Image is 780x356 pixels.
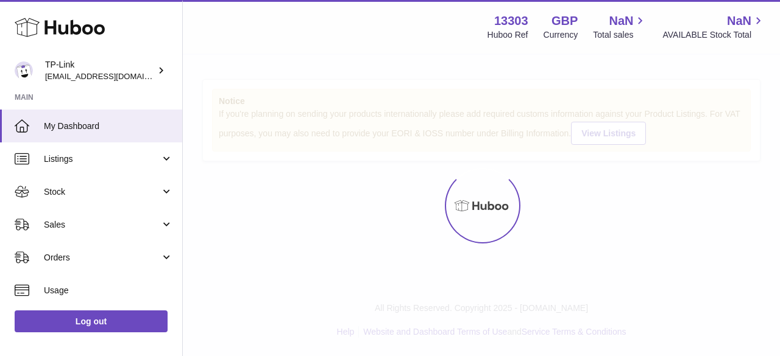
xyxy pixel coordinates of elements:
div: Currency [544,29,578,41]
span: Usage [44,285,173,296]
strong: GBP [551,13,578,29]
span: Orders [44,252,160,264]
a: NaN AVAILABLE Stock Total [662,13,765,41]
span: NaN [727,13,751,29]
strong: 13303 [494,13,528,29]
span: Listings [44,153,160,165]
div: Huboo Ref [487,29,528,41]
span: [EMAIL_ADDRESS][DOMAIN_NAME] [45,71,179,81]
span: AVAILABLE Stock Total [662,29,765,41]
a: Log out [15,310,168,332]
span: Total sales [593,29,647,41]
span: Stock [44,186,160,198]
a: NaN Total sales [593,13,647,41]
span: My Dashboard [44,120,173,132]
span: NaN [609,13,633,29]
span: Sales [44,219,160,231]
img: internalAdmin-13303@internal.huboo.com [15,61,33,80]
div: TP-Link [45,59,155,82]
